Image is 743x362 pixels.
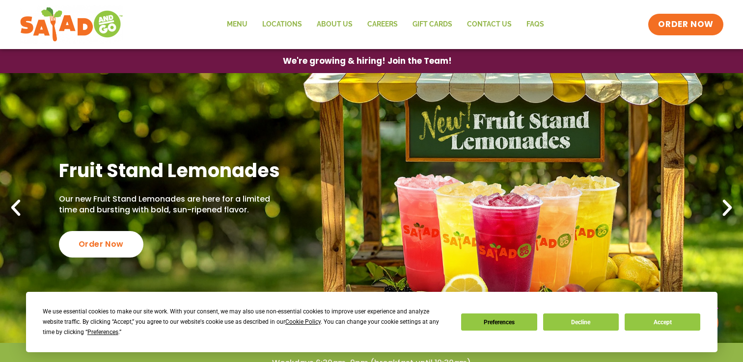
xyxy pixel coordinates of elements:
[59,231,143,258] div: Order Now
[285,318,321,325] span: Cookie Policy
[648,14,723,35] a: ORDER NOW
[20,5,123,44] img: new-SAG-logo-768×292
[543,313,619,331] button: Decline
[26,292,717,352] div: Cookie Consent Prompt
[716,197,738,219] div: Next slide
[283,57,452,65] span: We're growing & hiring! Join the Team!
[5,197,27,219] div: Previous slide
[519,13,551,36] a: FAQs
[59,158,285,182] h2: Fruit Stand Lemonades
[268,50,467,73] a: We're growing & hiring! Join the Team!
[87,329,118,336] span: Preferences
[43,307,449,337] div: We use essential cookies to make our site work. With your consent, we may also use non-essential ...
[625,313,700,331] button: Accept
[255,13,309,36] a: Locations
[360,13,405,36] a: Careers
[461,313,537,331] button: Preferences
[59,194,285,216] p: Our new Fruit Stand Lemonades are here for a limited time and bursting with bold, sun-ripened fla...
[309,13,360,36] a: About Us
[220,13,255,36] a: Menu
[220,13,551,36] nav: Menu
[658,19,713,30] span: ORDER NOW
[405,13,460,36] a: GIFT CARDS
[460,13,519,36] a: Contact Us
